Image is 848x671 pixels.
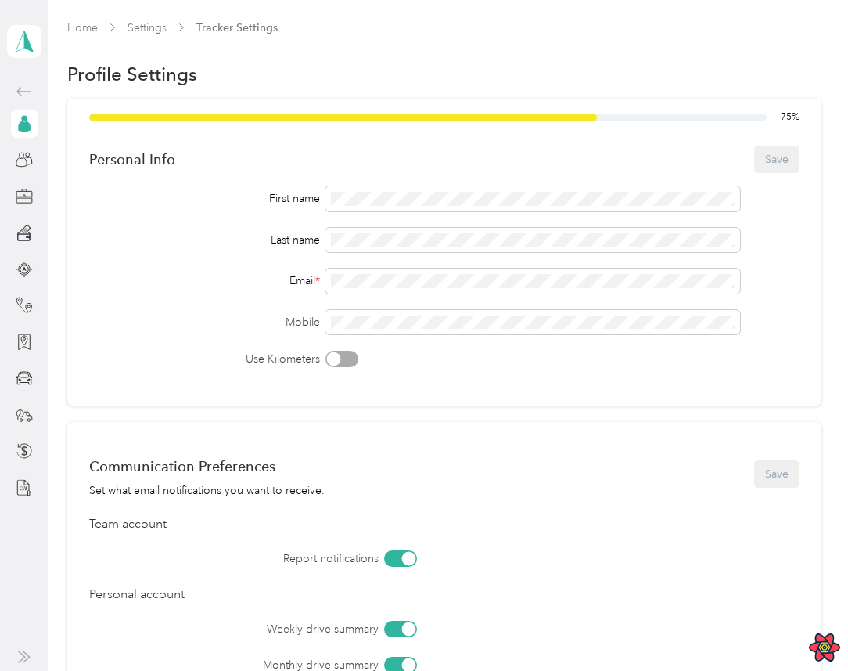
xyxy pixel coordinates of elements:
[128,21,167,34] a: Settings
[89,586,799,604] div: Personal account
[89,458,325,474] div: Communication Preferences
[89,151,175,168] div: Personal Info
[89,515,799,534] div: Team account
[177,550,379,567] label: Report notifications
[89,232,321,248] div: Last name
[89,314,321,330] label: Mobile
[89,351,321,367] label: Use Kilometers
[67,21,98,34] a: Home
[89,482,325,499] div: Set what email notifications you want to receive.
[177,621,379,637] label: Weekly drive summary
[196,20,278,36] span: Tracker Settings
[67,66,197,82] h1: Profile Settings
[760,583,848,671] iframe: Everlance-gr Chat Button Frame
[89,272,321,289] div: Email
[781,110,799,124] span: 75 %
[809,632,840,663] button: Open React Query Devtools
[89,190,321,207] div: First name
